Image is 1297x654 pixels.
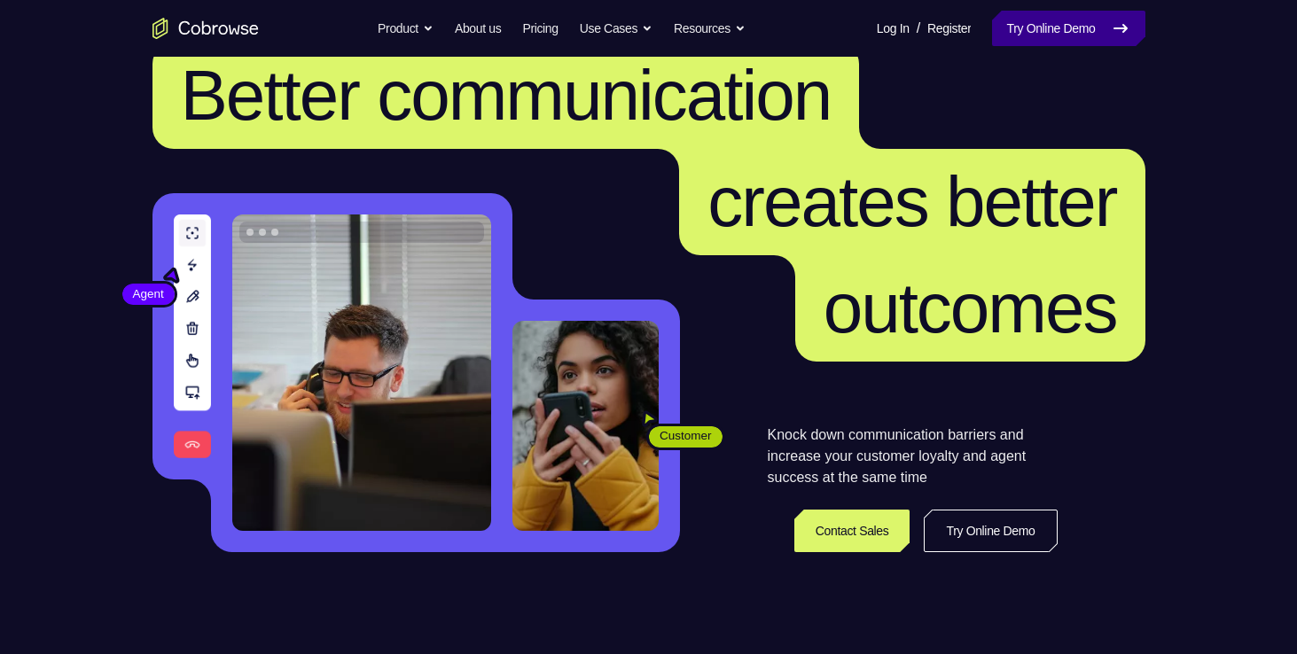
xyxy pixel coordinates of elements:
a: Register [927,11,971,46]
span: outcomes [824,269,1117,347]
a: Try Online Demo [924,510,1057,552]
span: / [917,18,920,39]
a: About us [455,11,501,46]
a: Try Online Demo [992,11,1145,46]
span: Better communication [181,56,832,135]
button: Product [378,11,434,46]
a: Go to the home page [152,18,259,39]
img: A customer holding their phone [512,321,659,531]
span: creates better [707,162,1116,241]
button: Use Cases [580,11,652,46]
a: Pricing [522,11,558,46]
p: Knock down communication barriers and increase your customer loyalty and agent success at the sam... [768,424,1058,488]
img: A customer support agent talking on the phone [232,214,491,531]
a: Contact Sales [794,510,910,552]
button: Resources [674,11,746,46]
a: Log In [877,11,910,46]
